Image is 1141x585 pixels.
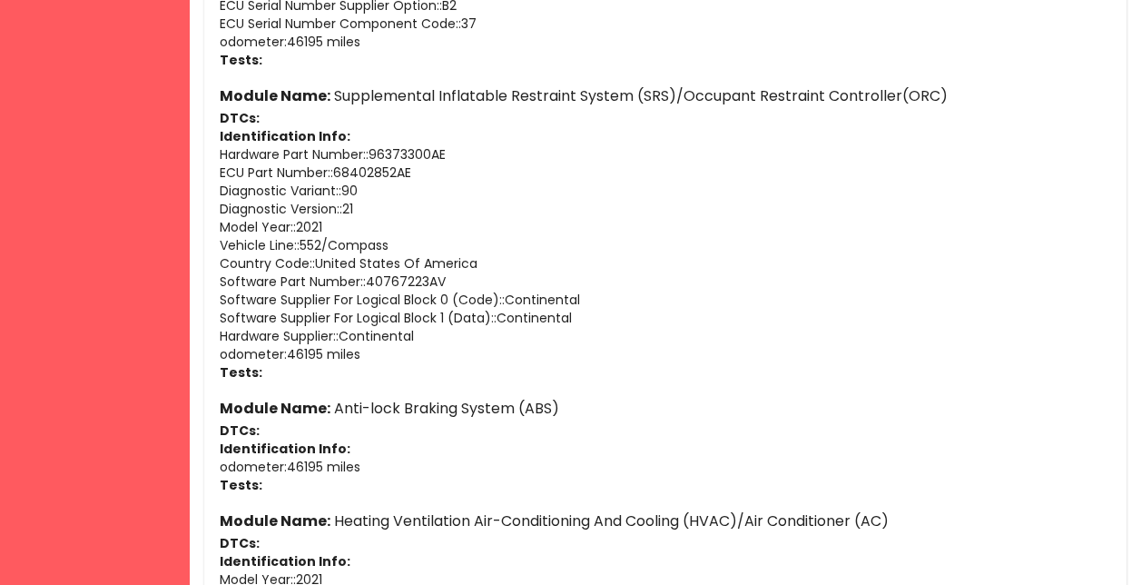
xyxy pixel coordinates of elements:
p: Diagnostic Variant: : 90 [219,182,1112,200]
strong: DTCs: [219,534,259,552]
strong: Tests: [219,476,261,494]
p: Country Code: : United States Of America [219,254,1112,273]
strong: Tests: [219,363,261,382]
h6: Heating Ventilation Air-Conditioning And Cooling (HVAC)/Air Conditioner (AC) [219,509,1112,534]
strong: Identification Info: [219,552,349,570]
p: Vehicle Line: : 552/Compass [219,236,1112,254]
strong: Module Name: [219,511,330,531]
strong: Module Name: [219,85,330,106]
p: Diagnostic Version: : 21 [219,200,1112,218]
p: Software Part Number: : 40767223AV [219,273,1112,291]
strong: Identification Info: [219,127,349,145]
p: odometer : 46195 miles [219,33,1112,51]
strong: Identification Info: [219,440,349,458]
h6: Supplemental Inflatable Restraint System (SRS)/Occupant Restraint Controller(ORC) [219,84,1112,109]
strong: DTCs: [219,421,259,440]
strong: Module Name: [219,398,330,419]
p: Software Supplier For Logical Block 0 (Code): : Continental [219,291,1112,309]
p: odometer : 46195 miles [219,458,1112,476]
p: Model Year: : 2021 [219,218,1112,236]
p: ECU Part Number: : 68402852AE [219,164,1112,182]
p: odometer : 46195 miles [219,345,1112,363]
p: Hardware Part Number: : 96373300AE [219,145,1112,164]
strong: DTCs: [219,109,259,127]
p: Software Supplier For Logical Block 1 (Data): : Continental [219,309,1112,327]
p: ECU Serial Number Component Code: : 37 [219,15,1112,33]
h6: Anti-lock Braking System (ABS) [219,396,1112,421]
strong: Tests: [219,51,261,69]
p: Hardware Supplier: : Continental [219,327,1112,345]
